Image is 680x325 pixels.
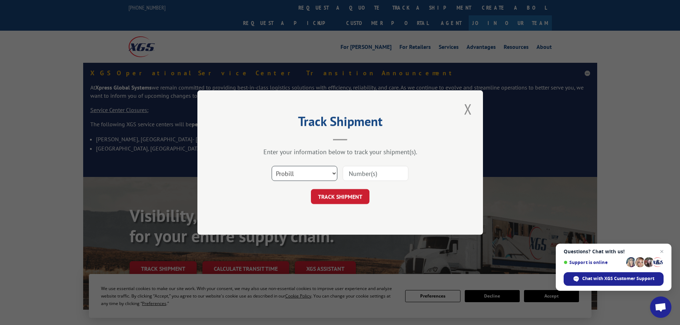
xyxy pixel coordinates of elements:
[311,189,369,204] button: TRACK SHIPMENT
[564,272,664,286] span: Chat with XGS Customer Support
[564,249,664,254] span: Questions? Chat with us!
[233,148,447,156] div: Enter your information below to track your shipment(s).
[650,296,671,318] a: Open chat
[462,99,474,119] button: Close modal
[582,275,654,282] span: Chat with XGS Customer Support
[233,116,447,130] h2: Track Shipment
[343,166,408,181] input: Number(s)
[564,260,624,265] span: Support is online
